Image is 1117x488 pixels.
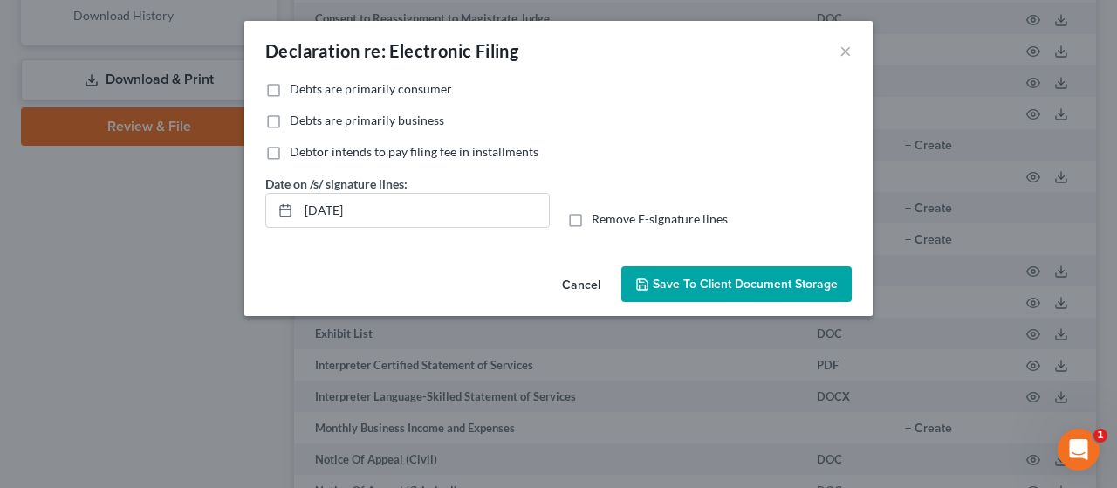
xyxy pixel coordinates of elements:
span: Debts are primarily business [290,113,444,127]
label: Date on /s/ signature lines: [265,175,408,193]
span: Debts are primarily consumer [290,81,452,96]
iframe: Intercom live chat [1058,429,1100,471]
span: Debtor intends to pay filing fee in installments [290,144,538,159]
input: MM/DD/YYYY [298,194,549,227]
button: Cancel [548,268,614,303]
div: Declaration re: Electronic Filing [265,38,518,63]
button: Save to Client Document Storage [621,266,852,303]
span: Save to Client Document Storage [653,277,838,292]
button: × [839,40,852,61]
span: 1 [1093,429,1107,443]
span: Remove E-signature lines [592,211,728,226]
